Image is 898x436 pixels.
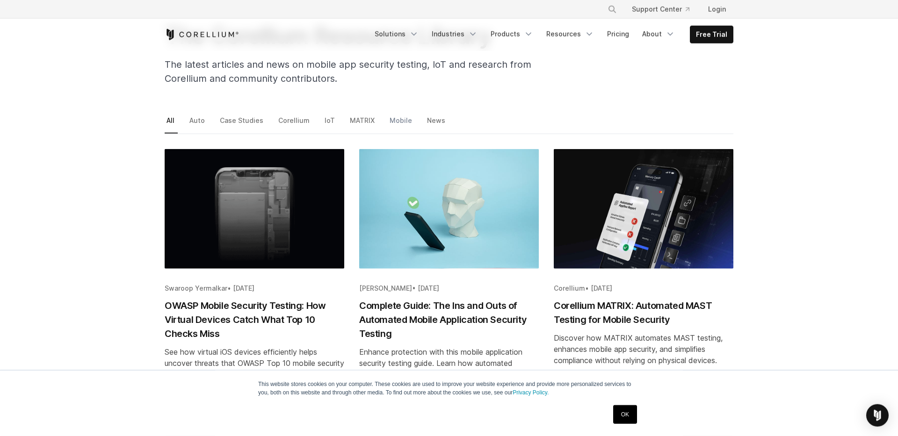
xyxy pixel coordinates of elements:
[233,284,254,292] span: [DATE]
[601,26,635,43] a: Pricing
[165,149,344,421] a: Blog post summary: OWASP Mobile Security Testing: How Virtual Devices Catch What Top 10 Checks Miss
[359,149,539,421] a: Blog post summary: Complete Guide: The Ins and Outs of Automated Mobile Application Security Testing
[165,299,344,341] h2: OWASP Mobile Security Testing: How Virtual Devices Catch What Top 10 Checks Miss
[554,284,585,292] span: Corellium
[388,114,415,134] a: Mobile
[591,284,612,292] span: [DATE]
[866,404,889,427] div: Open Intercom Messenger
[604,1,621,18] button: Search
[554,332,733,366] div: Discover how MATRIX automates MAST testing, enhances mobile app security, and simplifies complian...
[323,114,338,134] a: IoT
[165,114,178,134] a: All
[165,346,344,380] div: See how virtual iOS devices efficiently helps uncover threats that OWASP Top 10 mobile security t...
[554,149,733,421] a: Blog post summary: Corellium MATRIX: Automated MAST Testing for Mobile Security
[541,26,600,43] a: Resources
[426,26,483,43] a: Industries
[165,29,239,40] a: Corellium Home
[624,1,697,18] a: Support Center
[359,149,539,269] img: Complete Guide: The Ins and Outs of Automated Mobile Application Security Testing
[485,26,539,43] a: Products
[165,149,344,269] img: OWASP Mobile Security Testing: How Virtual Devices Catch What Top 10 Checks Miss
[596,1,733,18] div: Navigation Menu
[369,26,733,43] div: Navigation Menu
[258,380,640,397] p: This website stores cookies on your computer. These cookies are used to improve your website expe...
[165,284,227,292] span: Swaroop Yermalkar
[637,26,681,43] a: About
[554,299,733,327] h2: Corellium MATRIX: Automated MAST Testing for Mobile Security
[359,284,539,293] div: •
[276,114,313,134] a: Corellium
[359,284,412,292] span: [PERSON_NAME]
[165,284,344,293] div: •
[690,26,733,43] a: Free Trial
[348,114,378,134] a: MATRIX
[418,284,439,292] span: [DATE]
[554,149,733,269] img: Corellium MATRIX: Automated MAST Testing for Mobile Security
[554,284,733,293] div: •
[165,59,531,84] span: The latest articles and news on mobile app security testing, IoT and research from Corellium and ...
[513,389,549,396] a: Privacy Policy.
[369,26,424,43] a: Solutions
[218,114,267,134] a: Case Studies
[359,346,539,391] div: Enhance protection with this mobile application security testing guide. Learn how automated appli...
[701,1,733,18] a: Login
[359,299,539,341] h2: Complete Guide: The Ins and Outs of Automated Mobile Application Security Testing
[613,405,637,424] a: OK
[425,114,449,134] a: News
[188,114,208,134] a: Auto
